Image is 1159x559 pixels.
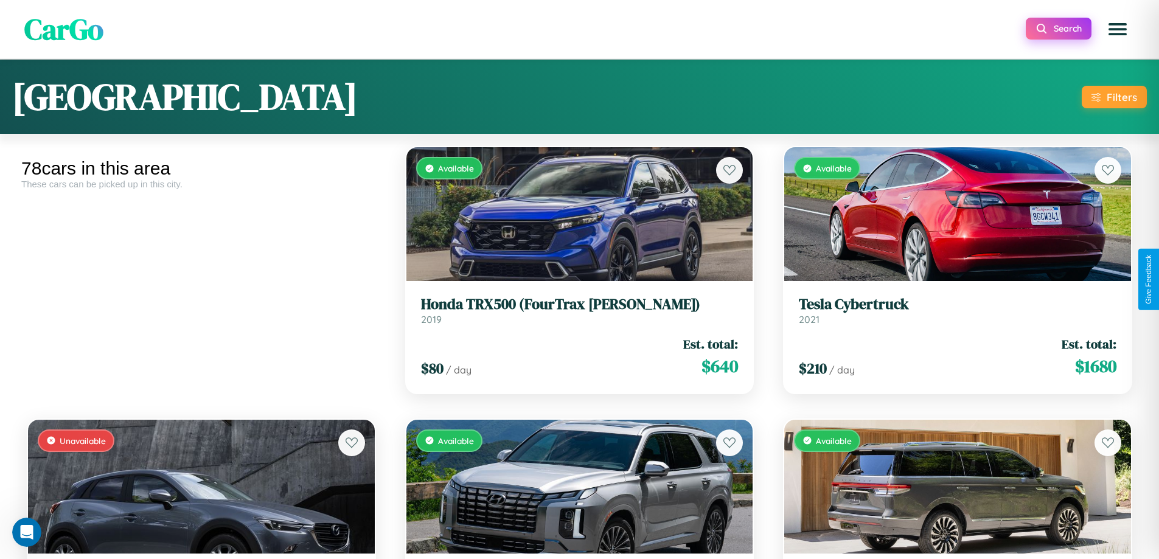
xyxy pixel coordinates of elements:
span: / day [829,364,855,376]
a: Tesla Cybertruck2021 [799,296,1116,325]
span: $ 210 [799,358,827,378]
span: Search [1054,23,1082,34]
h3: Tesla Cybertruck [799,296,1116,313]
span: Unavailable [60,436,106,446]
span: Available [816,436,852,446]
span: / day [446,364,472,376]
div: 78 cars in this area [21,158,381,179]
iframe: Intercom live chat [12,518,41,547]
h1: [GEOGRAPHIC_DATA] [12,72,358,122]
button: Filters [1082,86,1147,108]
button: Open menu [1101,12,1135,46]
span: 2019 [421,313,442,325]
span: CarGo [24,9,103,49]
button: Search [1026,18,1091,40]
a: Honda TRX500 (FourTrax [PERSON_NAME])2019 [421,296,739,325]
span: Available [816,163,852,173]
div: Filters [1107,91,1137,103]
span: $ 1680 [1075,354,1116,378]
span: Available [438,436,474,446]
span: Est. total: [1062,335,1116,353]
span: 2021 [799,313,820,325]
span: $ 80 [421,358,444,378]
div: Give Feedback [1144,255,1153,304]
div: These cars can be picked up in this city. [21,179,381,189]
span: Available [438,163,474,173]
span: $ 640 [701,354,738,378]
span: Est. total: [683,335,738,353]
h3: Honda TRX500 (FourTrax [PERSON_NAME]) [421,296,739,313]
